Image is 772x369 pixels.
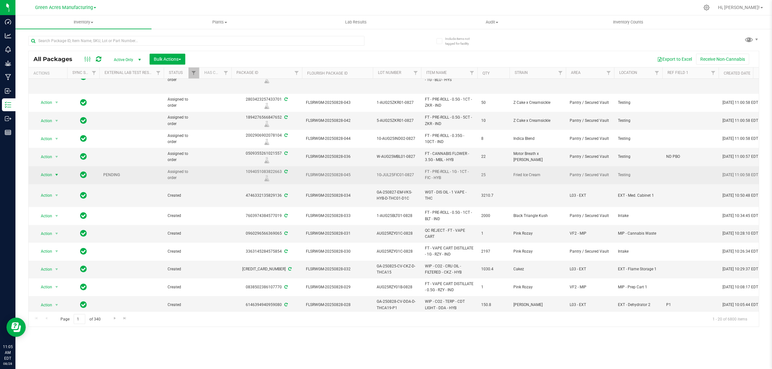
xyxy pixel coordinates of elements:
span: Sync from Compliance System [283,133,288,138]
span: Sync from Compliance System [283,249,288,254]
span: Created [168,284,195,290]
span: FLSRWGM-20250828-044 [306,136,369,142]
span: [DATE] 10:05:44 EDT [722,302,758,308]
inline-svg: Analytics [5,32,11,39]
span: FLSRWGM-20250828-028 [306,302,369,308]
span: Created [168,230,195,237]
span: Sync from Compliance System [283,193,288,198]
span: Created [168,266,195,272]
span: Pink Rozay [513,284,562,290]
span: AUG25RZY01B-0828 [377,284,417,290]
span: Sync from Compliance System [283,285,288,289]
span: Green Acres Manufacturing [35,5,93,10]
a: Plants [152,15,288,29]
input: 1 [74,314,85,324]
a: Location [619,70,637,75]
span: 1G-JUL25FIC01-0827 [377,172,417,178]
span: WIP - CO2 - CRU OIL - FILTERED - CKZ - HYB [425,263,473,275]
span: FLSRWGM-20250828-043 [306,100,369,106]
button: Receive Non-Cannabis [696,54,749,65]
span: FT - PRE-ROLL - 1G - 1CT - FIC - HYB [425,169,473,181]
a: Lot Number [378,70,401,75]
span: select [53,134,61,143]
span: FT - PRE-ROLL - 0.5G - 1CT - ZKR - IND [425,96,473,109]
span: select [53,212,61,221]
span: In Sync [80,191,87,200]
span: 5-AUG25ZKR01-0827 [377,118,417,124]
span: FLSRWGM-20250828-036 [306,154,369,160]
span: In Sync [80,170,87,179]
span: Inventory [15,19,152,25]
span: AUG25RZY01C-0828 [377,230,417,237]
span: Hi, [PERSON_NAME]! [718,5,760,10]
div: Manage settings [703,4,711,11]
span: Intake [618,248,658,255]
span: 1 [481,230,506,237]
div: Lab Sample [230,77,303,83]
p: 08/28 [3,361,13,366]
span: [DATE] 11:00:58 EDT [722,136,758,142]
span: 1 - 20 of 6800 items [707,314,752,324]
span: select [53,152,61,161]
inline-svg: Inbound [5,88,11,94]
div: 0960296566369065 [230,230,303,237]
span: Black Triangle Kush [513,213,562,219]
span: FLSRWGM-20250828-034 [306,193,369,199]
span: Sync from Compliance System [283,213,288,218]
inline-svg: Monitoring [5,46,11,53]
a: Filter [89,67,99,78]
span: WGT - DIS OIL - 1 VAPE - THC [425,189,473,202]
span: select [53,170,61,179]
a: Ref Field 1 [667,70,688,75]
span: 2000 [481,213,506,219]
span: P1 [666,302,715,308]
span: AUG25RZY01C-0828 [377,248,417,255]
span: select [53,98,61,107]
a: Filter [188,67,199,78]
span: Created [168,193,195,199]
a: Item Name [426,70,447,75]
div: Actions [33,71,65,76]
span: [DATE] 10:50:48 EDT [722,193,758,199]
span: Testing [618,100,658,106]
span: QC REJECT - FT - VAPE CART [425,228,473,240]
span: select [53,301,61,310]
div: 6146394940959080 [230,302,303,308]
span: Sync from Compliance System [283,97,288,102]
span: Sync from Compliance System [283,231,288,236]
span: 1030.4 [481,266,506,272]
span: Assigned to order [168,133,195,145]
span: GA-250828-CV-DDA-D-THCA19-P1 [377,299,417,311]
div: 4746332135829136 [230,193,303,199]
span: In Sync [80,247,87,256]
span: FT - VAPE CART DISTILLATE - 1G - RZY - IND [425,245,473,257]
span: Include items not tagged for facility [445,36,477,46]
div: Lab Sample [230,121,303,127]
span: 25 [481,172,506,178]
span: Inventory Counts [604,19,652,25]
span: 8 [481,136,506,142]
span: In Sync [80,211,87,220]
span: [PERSON_NAME] [513,302,562,308]
a: Created Date [724,71,750,76]
span: [DATE] 10:34:45 EDT [722,213,758,219]
span: Motor Breath x [PERSON_NAME] [513,151,562,163]
inline-svg: Dashboard [5,19,11,25]
span: [DATE] 10:08:17 EDT [722,284,758,290]
span: Action [35,116,52,125]
span: 1-AUG25BLT01-0828 [377,213,417,219]
inline-svg: Manufacturing [5,74,11,80]
span: Pantry / Secured Vault [570,100,610,106]
a: Lab Results [288,15,424,29]
inline-svg: Outbound [5,115,11,122]
span: W-AUG25MBL01-0827 [377,154,417,160]
div: 2803423257433701 [230,96,303,109]
div: 2002906902078104 [230,132,303,145]
span: In Sync [80,116,87,125]
span: Plants [152,19,287,25]
span: Sync from Compliance System [283,169,288,174]
a: Area [571,70,581,75]
inline-svg: Grow [5,60,11,67]
span: In Sync [80,229,87,238]
div: Lab Sample [230,157,303,163]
